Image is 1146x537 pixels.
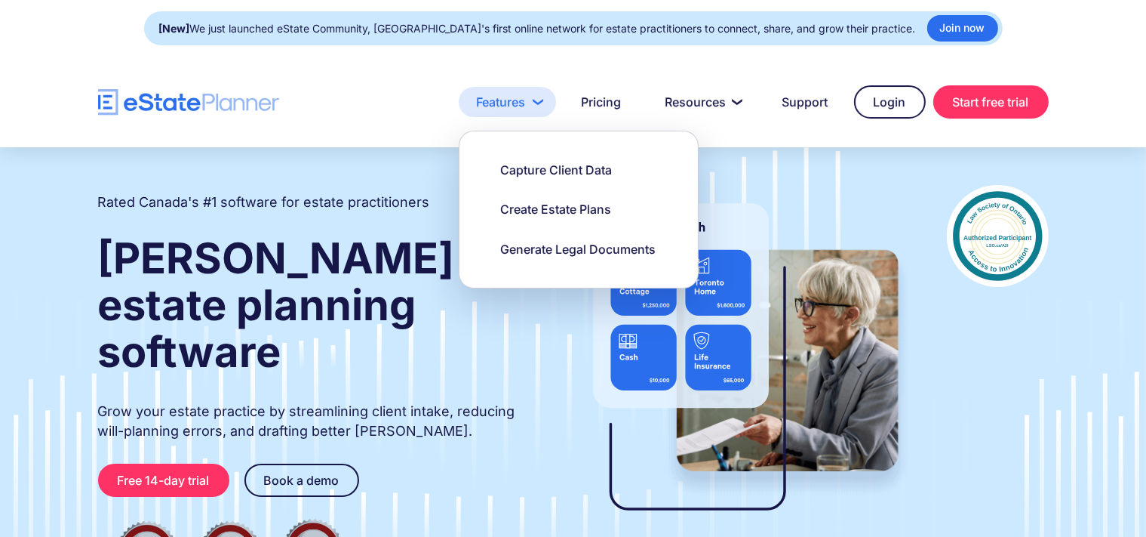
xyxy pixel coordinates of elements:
[927,15,998,42] a: Join now
[854,85,926,119] a: Login
[501,201,612,218] div: Create Estate Plans
[482,154,631,186] a: Capture Client Data
[98,193,430,212] h2: Rated Canada's #1 software for estate practitioners
[933,85,1049,119] a: Start free trial
[482,193,631,225] a: Create Estate Plans
[98,89,279,116] a: home
[159,22,190,35] strong: [New]
[482,233,675,265] a: Generate Legal Documents
[564,87,640,117] a: Pricing
[501,241,656,258] div: Generate Legal Documents
[98,464,229,497] a: Free 14-day trial
[764,87,846,117] a: Support
[159,18,916,39] div: We just launched eState Community, [GEOGRAPHIC_DATA]'s first online network for estate practition...
[501,162,613,178] div: Capture Client Data
[459,87,556,117] a: Features
[647,87,757,117] a: Resources
[244,464,359,497] a: Book a demo
[98,233,542,378] strong: [PERSON_NAME] and estate planning software
[98,402,545,441] p: Grow your estate practice by streamlining client intake, reducing will-planning errors, and draft...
